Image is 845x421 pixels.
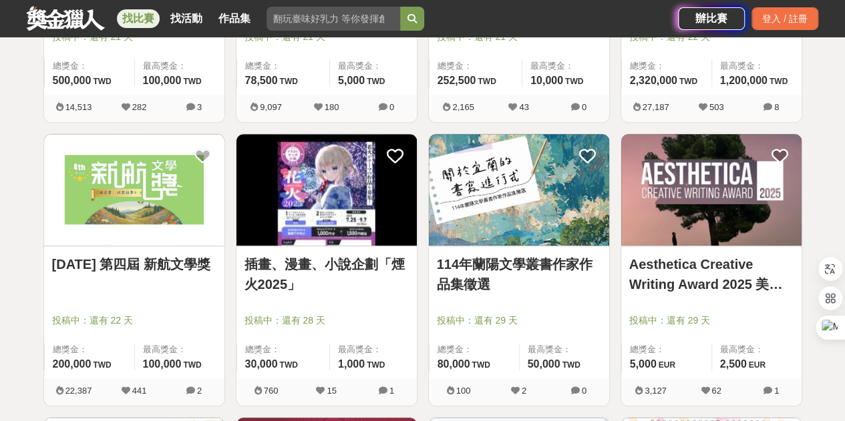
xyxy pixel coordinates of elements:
span: 2 [522,386,526,396]
a: 114年蘭陽文學叢書作家作品集徵選 [437,254,601,294]
span: 1,200,000 [720,75,768,86]
span: 2,320,000 [630,75,677,86]
span: 10,000 [530,75,563,86]
span: 3 [197,102,202,112]
span: 總獎金： [245,59,321,73]
img: Cover Image [621,134,802,246]
a: 作品集 [213,9,256,28]
span: 15 [327,386,336,396]
span: 總獎金： [53,59,126,73]
span: 總獎金： [630,343,703,356]
span: 5,000 [338,75,365,86]
span: 最高獎金： [720,343,794,356]
span: TWD [472,360,490,370]
span: TWD [367,77,385,86]
span: TWD [367,360,385,370]
span: 0 [389,102,394,112]
span: 100 [456,386,471,396]
span: TWD [565,77,583,86]
span: 最高獎金： [338,59,409,73]
div: 登入 / 註冊 [751,7,818,30]
a: [DATE] 第四屆 新航文學獎 [52,254,216,274]
span: 27,187 [643,102,669,112]
span: TWD [279,77,297,86]
span: 5,000 [630,358,657,370]
span: 14,513 [65,102,92,112]
span: 200,000 [53,358,92,370]
span: 9,097 [260,102,282,112]
span: 62 [711,386,721,396]
span: 2,500 [720,358,747,370]
img: Cover Image [44,134,224,246]
span: TWD [770,77,788,86]
span: 投稿中：還有 29 天 [437,314,601,328]
span: TWD [183,360,201,370]
span: 投稿中：還有 29 天 [629,314,794,328]
span: 760 [264,386,279,396]
span: 50,000 [528,358,560,370]
span: 最高獎金： [338,343,409,356]
span: 3,127 [645,386,667,396]
span: 總獎金： [630,59,703,73]
span: EUR [659,360,675,370]
span: 2 [197,386,202,396]
span: 投稿中：還有 28 天 [244,314,409,328]
span: 最高獎金： [720,59,794,73]
span: 441 [132,386,147,396]
span: 1 [389,386,394,396]
span: 180 [325,102,339,112]
span: 30,000 [245,358,278,370]
img: Cover Image [236,134,417,246]
span: EUR [749,360,766,370]
span: 1,000 [338,358,365,370]
span: 最高獎金： [143,59,216,73]
span: 500,000 [53,75,92,86]
span: TWD [562,360,580,370]
a: 找比賽 [117,9,160,28]
span: TWD [93,77,111,86]
span: 總獎金： [53,343,126,356]
span: 最高獎金： [530,59,601,73]
span: 總獎金： [245,343,321,356]
a: Aesthetica Creative Writing Award 2025 美學創意寫作獎 [629,254,794,294]
span: 80,000 [438,358,470,370]
span: 總獎金： [438,59,514,73]
span: 282 [132,102,147,112]
a: 辦比賽 [678,7,745,30]
a: 找活動 [165,9,208,28]
span: TWD [183,77,201,86]
span: 78,500 [245,75,278,86]
span: 0 [582,386,586,396]
span: 22,387 [65,386,92,396]
span: 1 [774,386,779,396]
span: 100,000 [143,75,182,86]
span: TWD [93,360,111,370]
span: 100,000 [143,358,182,370]
span: 8 [774,102,779,112]
span: TWD [478,77,496,86]
input: 翻玩臺味好乳力 等你發揮創意！ [267,7,400,31]
span: TWD [679,77,697,86]
a: 插畫、漫畫、小說企劃「煙火2025」 [244,254,409,294]
span: 43 [519,102,528,112]
span: 投稿中：還有 22 天 [52,314,216,328]
span: 總獎金： [438,343,511,356]
span: 503 [709,102,724,112]
img: Cover Image [429,134,609,246]
span: 252,500 [438,75,476,86]
span: 2,165 [452,102,474,112]
span: TWD [279,360,297,370]
span: 0 [582,102,586,112]
span: 最高獎金： [528,343,601,356]
span: 最高獎金： [143,343,216,356]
